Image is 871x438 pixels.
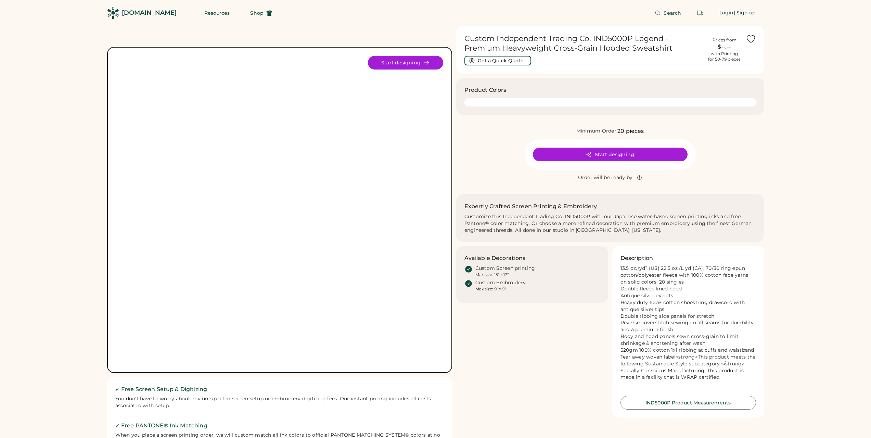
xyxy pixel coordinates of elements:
[475,265,535,272] div: Custom Screen printing
[464,56,531,65] button: Get a Quick Quote
[242,6,280,20] button: Shop
[475,286,506,292] div: Max size: 9" x 9"
[693,6,707,20] button: Retrieve an order
[464,86,507,94] h3: Product Colors
[464,213,756,234] div: Customize this Independent Trading Co. IND5000P with our Japanese water-based screen printing ink...
[196,6,238,20] button: Resources
[250,11,263,15] span: Shop
[664,11,681,15] span: Search
[122,9,177,17] div: [DOMAIN_NAME]
[475,279,526,286] div: Custom Embroidery
[475,272,509,277] div: Max size: 15" x 17"
[464,254,526,262] h3: Available Decorations
[620,265,756,388] div: 13.5 oz./yd² (US) 22.5 oz./L yd (CA), 70/30 ring-spun cotton/polyester fleece with 100% cotton fa...
[578,174,633,181] div: Order will be ready by
[464,202,597,211] h2: Expertly Crafted Screen Printing & Embroidery
[620,396,756,410] button: IND5000P Product Measurements
[533,148,688,161] button: Start designing
[115,385,444,393] h2: ✓ Free Screen Setup & Digitizing
[576,128,618,135] div: Minimum Order:
[617,127,644,135] div: 20 pieces
[707,43,742,51] div: $--.--
[115,396,444,409] div: You don't have to worry about any unexpected screen setup or embroidery digitizing fees. Our inst...
[126,56,434,364] img: Independent Trading Co. IND5000P Product Image
[713,37,736,43] div: Prices from
[107,7,119,19] img: Rendered Logo - Screens
[464,34,703,53] h1: Custom Independent Trading Co. IND5000P Legend - Premium Heavyweight Cross-Grain Hooded Sweatshirt
[734,10,756,16] div: | Sign up
[708,51,741,62] div: with Printing for 50-79 pieces
[368,56,443,70] button: Start designing
[646,6,689,20] button: Search
[115,422,444,430] h2: ✓ Free PANTONE® Ink Matching
[719,10,734,16] div: Login
[620,254,653,262] h3: Description
[126,56,434,364] div: IND5000P Style Image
